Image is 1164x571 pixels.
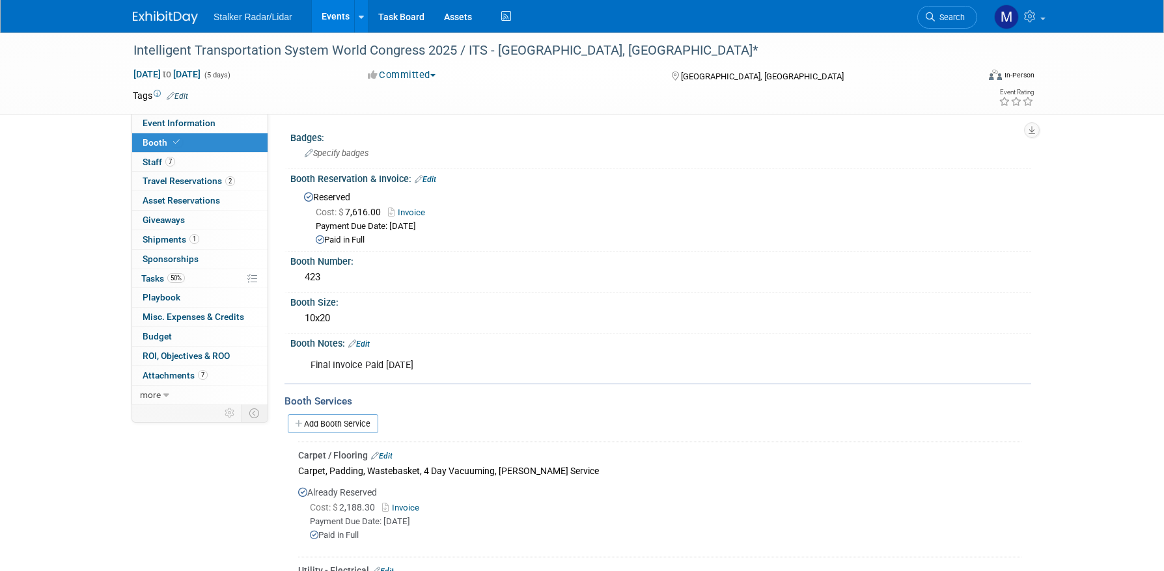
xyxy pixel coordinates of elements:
a: Playbook [132,288,268,307]
span: 7,616.00 [316,207,386,217]
span: 2,188.30 [310,502,380,512]
div: Event Format [900,68,1034,87]
a: Invoice [388,207,432,217]
span: Sponsorships [143,254,199,264]
span: Budget [143,331,172,341]
img: Format-Inperson.png [989,70,1002,80]
span: 7 [165,157,175,166]
span: 7 [198,370,208,380]
span: (5 days) [203,71,230,79]
div: Payment Due Date: [DATE] [316,220,1021,233]
div: Carpet, Padding, Wastebasket, 4 Day Vacuuming, [PERSON_NAME] Service [298,462,1021,479]
td: Personalize Event Tab Strip [219,405,242,421]
a: Edit [167,92,188,101]
a: Travel Reservations2 [132,172,268,191]
span: Search [935,12,965,22]
span: more [140,390,161,400]
span: Specify badges [305,148,368,158]
span: Cost: $ [316,207,345,217]
a: Sponsorships [132,250,268,269]
span: Travel Reservations [143,176,235,186]
a: more [132,386,268,405]
div: Booth Reservation & Invoice: [290,169,1031,186]
div: In-Person [1004,70,1034,80]
a: Shipments1 [132,230,268,249]
span: [DATE] [DATE] [133,68,201,80]
span: Attachments [143,370,208,380]
div: Badges: [290,128,1031,144]
div: Paid in Full [310,529,1021,542]
span: Misc. Expenses & Credits [143,312,244,322]
a: Misc. Expenses & Credits [132,308,268,326]
span: Giveaways [143,215,185,225]
span: Playbook [143,292,180,302]
span: Stalker Radar/Lidar [214,12,292,22]
a: Event Information [132,114,268,133]
a: Staff7 [132,153,268,172]
div: Reserved [300,187,1021,246]
span: ROI, Objectives & ROO [143,351,230,361]
a: Booth [132,133,268,152]
div: Carpet / Flooring [298,449,1021,462]
a: ROI, Objectives & ROO [132,347,268,365]
span: [GEOGRAPHIC_DATA], [GEOGRAPHIC_DATA] [681,72,844,81]
div: Booth Size: [290,293,1031,309]
span: 2 [225,176,235,186]
span: Shipments [143,234,199,245]
td: Toggle Event Tabs [242,405,268,421]
span: Staff [143,157,175,167]
div: Booth Number: [290,252,1031,268]
div: Payment Due Date: [DATE] [310,516,1021,528]
a: Asset Reservations [132,191,268,210]
div: Booth Notes: [290,334,1031,351]
span: Booth [143,137,182,148]
a: Edit [371,451,393,460]
td: Tags [133,89,188,102]
a: Add Booth Service [288,414,378,433]
span: to [161,69,173,79]
a: Attachments7 [132,366,268,385]
a: Budget [132,327,268,346]
div: Already Reserved [298,479,1021,552]
div: 423 [300,267,1021,287]
img: Mark LaChapelle [994,5,1019,29]
a: Edit [415,175,436,184]
span: 50% [167,273,185,283]
div: Intelligent Transportation System World Congress 2025 / ITS - [GEOGRAPHIC_DATA], [GEOGRAPHIC_DATA]* [129,39,958,62]
a: Giveaways [132,211,268,230]
span: Cost: $ [310,502,339,512]
i: Booth reservation complete [173,139,180,146]
span: Event Information [143,118,215,128]
a: Tasks50% [132,269,268,288]
span: Tasks [141,273,185,284]
button: Committed [363,68,441,82]
a: Edit [348,339,370,349]
a: Invoice [382,503,424,512]
span: 1 [189,234,199,244]
div: 10x20 [300,308,1021,328]
a: Search [917,6,977,29]
div: Booth Services [284,394,1031,408]
div: Final Invoice Paid [DATE] [301,352,888,378]
div: Event Rating [999,89,1034,96]
img: ExhibitDay [133,11,198,24]
div: Paid in Full [316,234,1021,246]
span: Asset Reservations [143,195,220,206]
